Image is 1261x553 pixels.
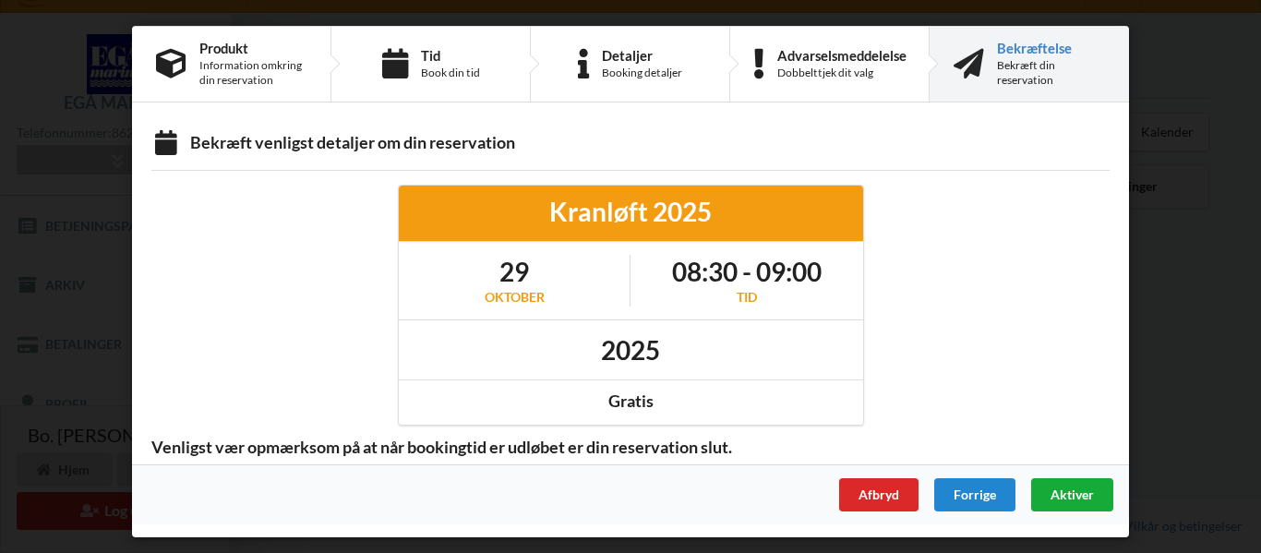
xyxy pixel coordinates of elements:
[138,437,745,458] span: Venligst vær opmærksom på at når bookingtid er udløbet er din reservation slut.
[412,195,850,228] div: Kranløft 2025
[485,288,545,307] div: oktober
[421,48,480,63] div: Tid
[777,48,907,63] div: Advarselsmeddelelse
[151,132,1110,157] div: Bekræft venligst detaljer om din reservation
[997,58,1105,88] div: Bekræft din reservation
[199,58,306,88] div: Information omkring din reservation
[934,478,1015,511] div: Forrige
[672,288,822,307] div: Tid
[485,255,545,288] h1: 29
[839,478,919,511] div: Afbryd
[199,41,306,55] div: Produkt
[421,66,480,80] div: Book din tid
[601,333,660,367] h1: 2025
[602,48,682,63] div: Detaljer
[777,66,907,80] div: Dobbelttjek dit valg
[1051,487,1094,502] span: Aktiver
[602,66,682,80] div: Booking detaljer
[672,255,822,288] h1: 08:30 - 09:00
[997,41,1105,55] div: Bekræftelse
[412,391,850,412] div: Gratis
